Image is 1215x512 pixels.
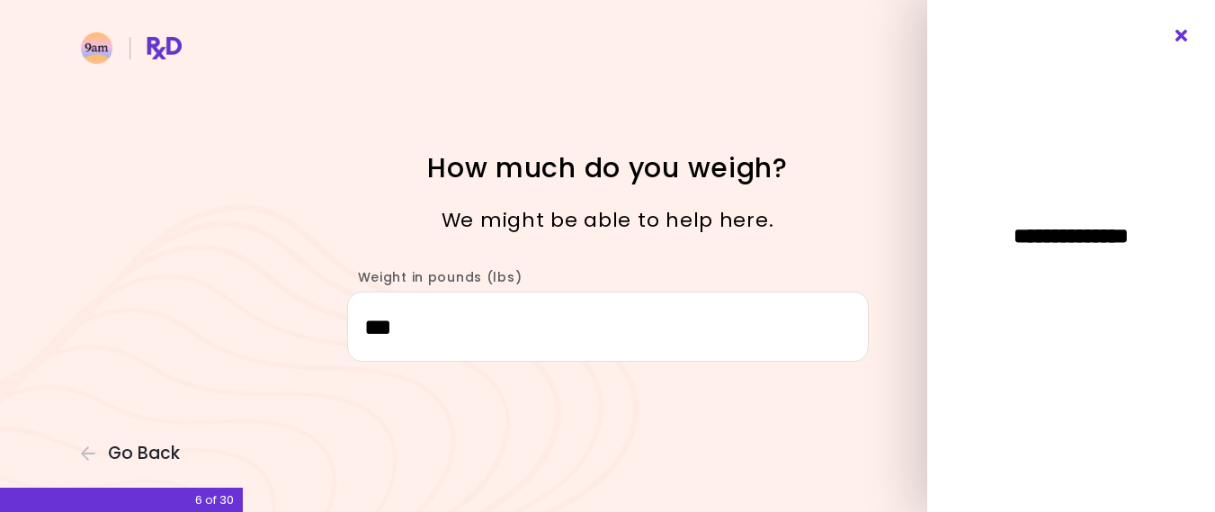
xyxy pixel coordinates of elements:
[293,203,923,237] p: We might be able to help here.
[293,150,923,185] h1: How much do you weigh?
[1174,30,1191,42] i: Close
[81,32,182,64] img: RxDiet
[108,444,180,463] span: Go Back
[347,268,523,286] label: Weight in pounds (lbs)
[81,444,189,463] button: Go Back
